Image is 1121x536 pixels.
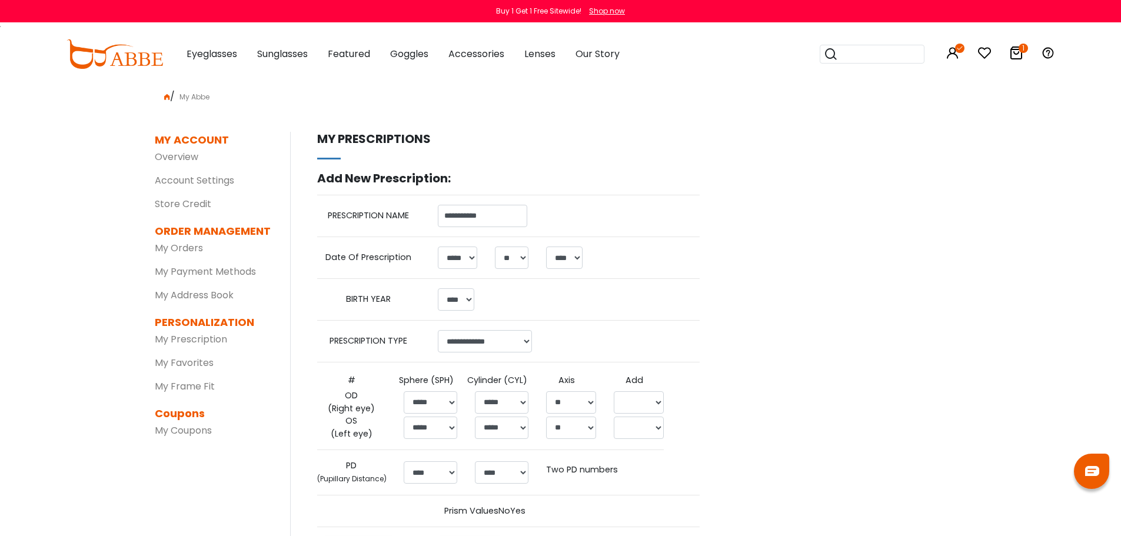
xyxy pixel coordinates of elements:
span: My Abbe [175,92,214,102]
a: Overview [155,150,198,164]
th: Date Of Prescription [317,247,429,269]
span: Our Story [576,47,620,61]
a: 1 [1009,48,1023,62]
a: My Payment Methods [155,265,256,278]
a: My Frame Fit [155,379,215,393]
img: abbeglasses.com [66,39,163,69]
a: My Coupons [155,424,212,437]
span: Goggles [390,47,428,61]
a: My Address Book [155,288,234,302]
label: Two PD numbers [546,464,618,477]
div: Shop now [589,6,625,16]
dt: ORDER MANAGEMENT [155,223,272,239]
th: OS (Left eye) [317,415,395,440]
a: Store Credit [155,197,211,211]
th: # [317,372,395,389]
th: Axis [537,372,605,389]
th: Add [605,372,673,389]
span: Accessories [448,47,504,61]
i: 1 [1019,44,1028,53]
a: My Prescription [155,332,227,346]
dt: PERSONALIZATION [155,314,272,330]
dt: MY ACCOUNT [155,132,229,148]
span: Featured [328,47,370,61]
dt: Coupons [155,405,272,421]
h5: Add New Prescription: [317,171,700,185]
span: Lenses [524,47,555,61]
a: My Favorites [155,356,214,369]
a: Shop now [583,6,625,16]
th: OD (Right eye) [317,389,395,415]
th: Prism Values No Yes [317,505,661,518]
span: Eyeglasses [187,47,237,61]
div: Buy 1 Get 1 Free Sitewide! [496,6,581,16]
th: Cylinder (CYL) [466,372,537,389]
th: Sphere (SPH) [395,372,466,389]
th: BIRTH YEAR [317,288,429,311]
span: (Pupillary Distance) [317,474,387,484]
a: My Orders [155,241,203,255]
th: PRESCRIPTION TYPE [317,330,429,352]
span: Sunglasses [257,47,308,61]
h5: My prescriptions [317,132,700,146]
img: chat [1085,466,1099,476]
div: / [155,85,967,104]
a: Account Settings [155,174,234,187]
th: PRESCRIPTION NAME [317,205,429,227]
img: home.png [164,94,170,100]
th: PD [317,460,395,485]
